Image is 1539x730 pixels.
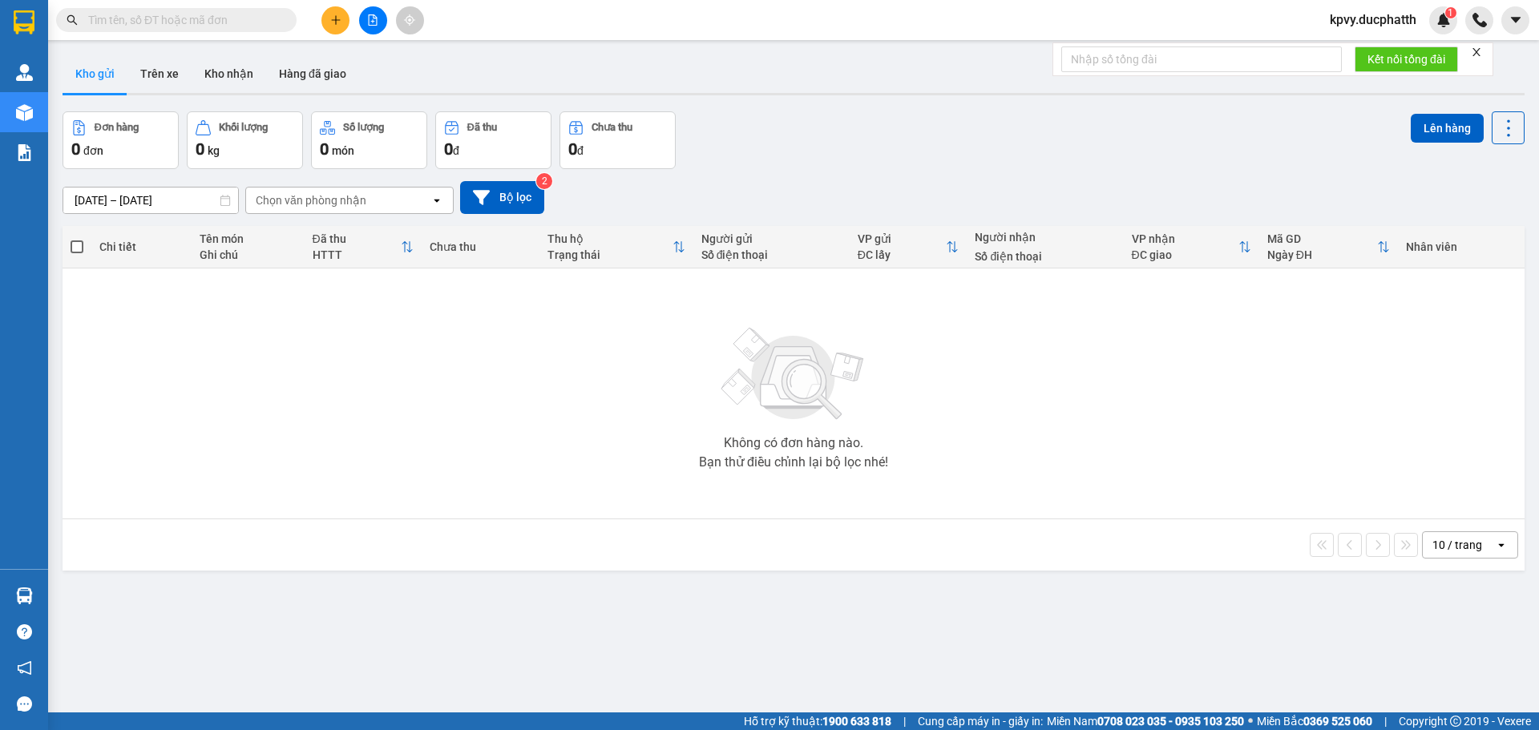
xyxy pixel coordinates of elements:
[313,248,402,261] div: HTTT
[858,248,947,261] div: ĐC lấy
[192,54,266,93] button: Kho nhận
[577,144,584,157] span: đ
[744,712,891,730] span: Hỗ trợ kỹ thuật:
[559,111,676,169] button: Chưa thu0đ
[256,192,366,208] div: Chọn văn phòng nhận
[17,660,32,676] span: notification
[918,712,1043,730] span: Cung cấp máy in - giấy in:
[1367,50,1445,68] span: Kết nối tổng đài
[1432,537,1482,553] div: 10 / trang
[701,248,842,261] div: Số điện thoại
[16,144,33,161] img: solution-icon
[63,188,238,213] input: Select a date range.
[592,122,632,133] div: Chưa thu
[1303,715,1372,728] strong: 0369 525 060
[903,712,906,730] span: |
[1257,712,1372,730] span: Miền Bắc
[568,139,577,159] span: 0
[1501,6,1529,34] button: caret-down
[444,139,453,159] span: 0
[311,111,427,169] button: Số lượng0món
[367,14,378,26] span: file-add
[1317,10,1429,30] span: kpvy.ducphatth
[1097,715,1244,728] strong: 0708 023 035 - 0935 103 250
[16,64,33,81] img: warehouse-icon
[547,232,673,245] div: Thu hộ
[17,696,32,712] span: message
[1471,46,1482,58] span: close
[1259,226,1398,268] th: Toggle SortBy
[1384,712,1387,730] span: |
[330,14,341,26] span: plus
[396,6,424,34] button: aim
[63,54,127,93] button: Kho gửi
[1267,232,1377,245] div: Mã GD
[343,122,384,133] div: Số lượng
[16,104,33,121] img: warehouse-icon
[1472,13,1487,27] img: phone-icon
[713,318,874,430] img: svg+xml;base64,PHN2ZyBjbGFzcz0ibGlzdC1wbHVnX19zdmciIHhtbG5zPSJodHRwOi8vd3d3LnczLm9yZy8yMDAwL3N2Zy...
[1406,240,1517,253] div: Nhân viên
[1248,718,1253,724] span: ⚪️
[305,226,422,268] th: Toggle SortBy
[435,111,551,169] button: Đã thu0đ
[453,144,459,157] span: đ
[219,122,268,133] div: Khối lượng
[71,139,80,159] span: 0
[430,240,531,253] div: Chưa thu
[1132,248,1238,261] div: ĐC giao
[67,14,78,26] span: search
[975,231,1115,244] div: Người nhận
[430,194,443,207] svg: open
[321,6,349,34] button: plus
[320,139,329,159] span: 0
[196,139,204,159] span: 0
[63,111,179,169] button: Đơn hàng0đơn
[1436,13,1451,27] img: icon-new-feature
[850,226,967,268] th: Toggle SortBy
[83,144,103,157] span: đơn
[822,715,891,728] strong: 1900 633 818
[359,6,387,34] button: file-add
[539,226,693,268] th: Toggle SortBy
[467,122,497,133] div: Đã thu
[200,248,297,261] div: Ghi chú
[1450,716,1461,727] span: copyright
[547,248,673,261] div: Trạng thái
[208,144,220,157] span: kg
[17,624,32,639] span: question-circle
[701,232,842,245] div: Người gửi
[266,54,359,93] button: Hàng đã giao
[858,232,947,245] div: VP gửi
[88,11,277,29] input: Tìm tên, số ĐT hoặc mã đơn
[1448,7,1453,18] span: 1
[313,232,402,245] div: Đã thu
[699,456,888,469] div: Bạn thử điều chỉnh lại bộ lọc nhé!
[95,122,139,133] div: Đơn hàng
[187,111,303,169] button: Khối lượng0kg
[16,587,33,604] img: warehouse-icon
[1124,226,1259,268] th: Toggle SortBy
[14,10,34,34] img: logo-vxr
[1267,248,1377,261] div: Ngày ĐH
[200,232,297,245] div: Tên món
[460,181,544,214] button: Bộ lọc
[404,14,415,26] span: aim
[1509,13,1523,27] span: caret-down
[1495,538,1508,551] svg: open
[1132,232,1238,245] div: VP nhận
[724,437,863,450] div: Không có đơn hàng nào.
[127,54,192,93] button: Trên xe
[536,173,552,189] sup: 2
[332,144,354,157] span: món
[1411,114,1484,143] button: Lên hàng
[1061,46,1342,72] input: Nhập số tổng đài
[99,240,183,253] div: Chi tiết
[1047,712,1244,730] span: Miền Nam
[975,250,1115,263] div: Số điện thoại
[1355,46,1458,72] button: Kết nối tổng đài
[1445,7,1456,18] sup: 1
